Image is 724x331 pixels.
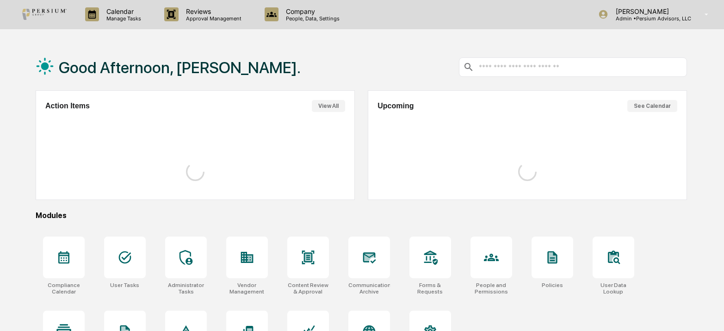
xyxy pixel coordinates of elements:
[287,282,329,295] div: Content Review & Approval
[608,7,691,15] p: [PERSON_NAME]
[608,15,691,22] p: Admin • Persium Advisors, LLC
[377,102,414,110] h2: Upcoming
[43,282,85,295] div: Compliance Calendar
[278,15,344,22] p: People, Data, Settings
[179,15,246,22] p: Approval Management
[110,282,139,288] div: User Tasks
[627,100,677,112] button: See Calendar
[45,102,90,110] h2: Action Items
[36,211,687,220] div: Modules
[99,15,146,22] p: Manage Tasks
[179,7,246,15] p: Reviews
[409,282,451,295] div: Forms & Requests
[165,282,207,295] div: Administrator Tasks
[542,282,563,288] div: Policies
[59,58,301,77] h1: Good Afternoon, [PERSON_NAME].
[470,282,512,295] div: People and Permissions
[278,7,344,15] p: Company
[348,282,390,295] div: Communications Archive
[99,7,146,15] p: Calendar
[22,9,67,20] img: logo
[312,100,345,112] button: View All
[593,282,634,295] div: User Data Lookup
[226,282,268,295] div: Vendor Management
